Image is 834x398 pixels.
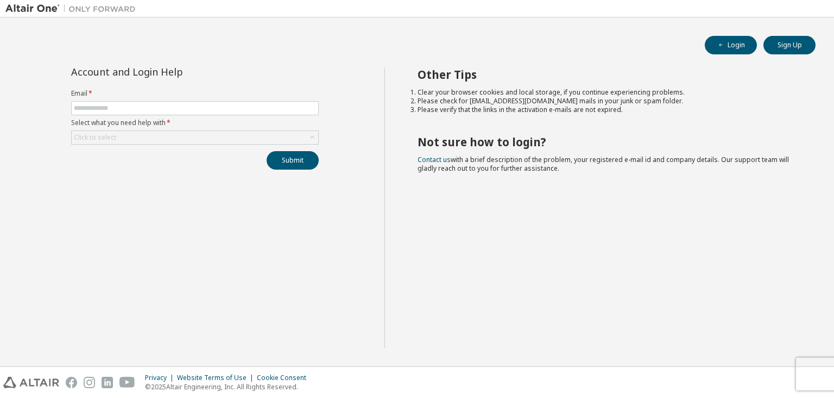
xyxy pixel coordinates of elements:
div: Cookie Consent [257,374,313,382]
img: linkedin.svg [102,377,113,388]
img: Altair One [5,3,141,14]
button: Sign Up [763,36,816,54]
label: Email [71,89,319,98]
li: Please check for [EMAIL_ADDRESS][DOMAIN_NAME] mails in your junk or spam folder. [418,97,797,105]
img: youtube.svg [119,377,135,388]
img: facebook.svg [66,377,77,388]
button: Login [705,36,757,54]
span: with a brief description of the problem, your registered e-mail id and company details. Our suppo... [418,155,789,173]
h2: Not sure how to login? [418,135,797,149]
h2: Other Tips [418,67,797,82]
div: Website Terms of Use [177,374,257,382]
a: Contact us [418,155,451,164]
img: instagram.svg [84,377,95,388]
img: altair_logo.svg [3,377,59,388]
p: © 2025 Altair Engineering, Inc. All Rights Reserved. [145,382,313,391]
button: Submit [267,151,319,170]
li: Clear your browser cookies and local storage, if you continue experiencing problems. [418,88,797,97]
li: Please verify that the links in the activation e-mails are not expired. [418,105,797,114]
div: Privacy [145,374,177,382]
div: Click to select [72,131,318,144]
label: Select what you need help with [71,119,319,127]
div: Account and Login Help [71,67,269,76]
div: Click to select [74,133,116,142]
